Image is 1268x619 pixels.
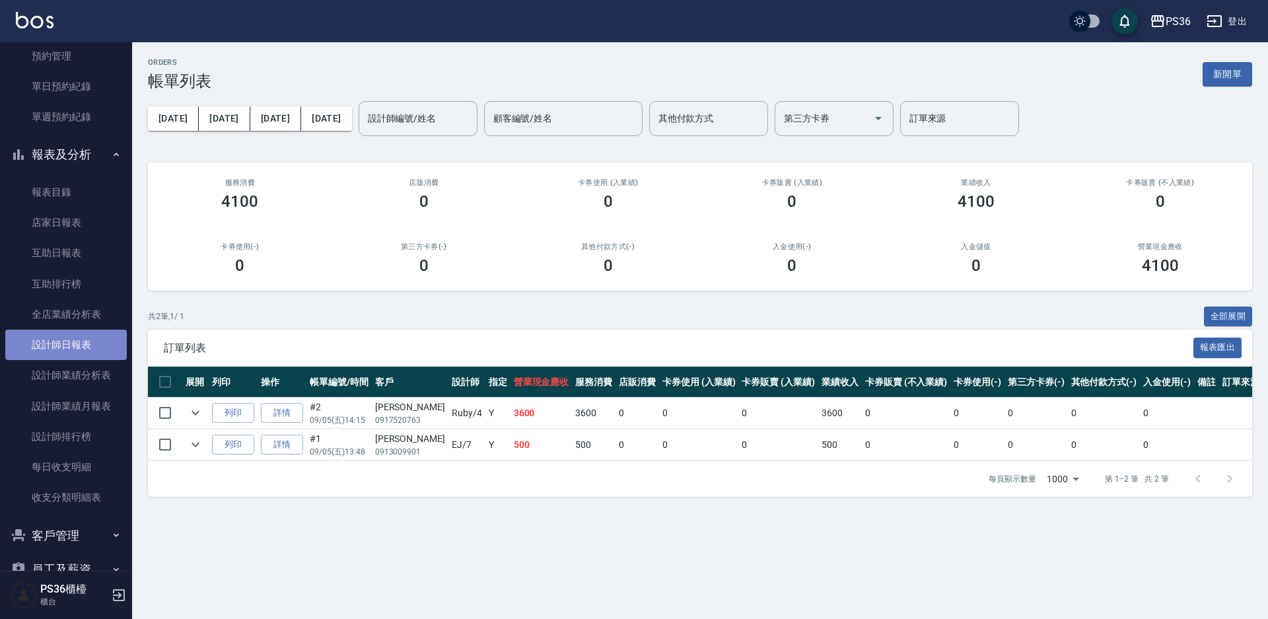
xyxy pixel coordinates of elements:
[306,429,372,460] td: #1
[818,429,862,460] td: 500
[258,367,306,398] th: 操作
[5,238,127,268] a: 互助日報表
[1068,429,1141,460] td: 0
[485,429,511,460] td: Y
[310,446,369,458] p: 09/05 (五) 13:48
[375,432,445,446] div: [PERSON_NAME]
[1140,367,1194,398] th: 入金使用(-)
[1105,473,1169,485] p: 第 1–2 筆 共 2 筆
[1194,367,1219,398] th: 備註
[235,256,244,275] h3: 0
[572,367,616,398] th: 服務消費
[448,398,485,429] td: Ruby /4
[1193,338,1242,358] button: 報表匯出
[659,367,739,398] th: 卡券使用 (入業績)
[212,403,254,423] button: 列印
[1204,307,1253,327] button: 全部展開
[5,102,127,132] a: 單週預約紀錄
[375,446,445,458] p: 0913009901
[186,435,205,455] button: expand row
[5,177,127,207] a: 報表目錄
[372,367,448,398] th: 客戶
[900,178,1053,187] h2: 業績收入
[572,429,616,460] td: 500
[572,398,616,429] td: 3600
[1084,242,1236,251] h2: 營業現金應收
[1004,398,1068,429] td: 0
[11,582,37,608] img: Person
[1142,256,1179,275] h3: 4100
[1203,67,1252,80] a: 新開單
[5,552,127,587] button: 員工及薪資
[1201,9,1252,34] button: 登出
[164,342,1193,355] span: 訂單列表
[5,421,127,452] a: 設計師排行榜
[485,367,511,398] th: 指定
[950,429,1004,460] td: 0
[164,178,316,187] h3: 服務消費
[186,403,205,423] button: expand row
[1219,367,1263,398] th: 訂單來源
[199,106,250,131] button: [DATE]
[900,242,1053,251] h2: 入金儲值
[1041,461,1084,497] div: 1000
[738,429,818,460] td: 0
[532,242,684,251] h2: 其他付款方式(-)
[1068,398,1141,429] td: 0
[261,435,303,455] a: 詳情
[448,429,485,460] td: EJ /7
[148,310,184,322] p: 共 2 筆, 1 / 1
[958,192,995,211] h3: 4100
[818,367,862,398] th: 業績收入
[419,192,429,211] h3: 0
[1193,341,1242,353] a: 報表匯出
[862,429,950,460] td: 0
[1084,178,1236,187] h2: 卡券販賣 (不入業績)
[148,106,199,131] button: [DATE]
[616,429,659,460] td: 0
[182,367,209,398] th: 展開
[1004,367,1068,398] th: 第三方卡券(-)
[1203,62,1252,87] button: 新開單
[950,398,1004,429] td: 0
[448,367,485,398] th: 設計師
[616,367,659,398] th: 店販消費
[419,256,429,275] h3: 0
[375,414,445,426] p: 0917520763
[989,473,1036,485] p: 每頁顯示數量
[868,108,889,129] button: Open
[5,137,127,172] button: 報表及分析
[738,398,818,429] td: 0
[971,256,981,275] h3: 0
[511,367,573,398] th: 營業現金應收
[511,429,573,460] td: 500
[1140,429,1194,460] td: 0
[1145,8,1196,35] button: PS36
[1068,367,1141,398] th: 其他付款方式(-)
[5,452,127,482] a: 每日收支明細
[659,429,739,460] td: 0
[164,242,316,251] h2: 卡券使用(-)
[148,72,211,91] h3: 帳單列表
[212,435,254,455] button: 列印
[1111,8,1138,34] button: save
[511,398,573,429] td: 3600
[221,192,258,211] h3: 4100
[1004,429,1068,460] td: 0
[1140,398,1194,429] td: 0
[5,391,127,421] a: 設計師業績月報表
[301,106,351,131] button: [DATE]
[5,360,127,390] a: 設計師業績分析表
[16,12,53,28] img: Logo
[40,583,108,596] h5: PS36櫃檯
[5,299,127,330] a: 全店業績分析表
[306,367,372,398] th: 帳單編號/時間
[348,178,501,187] h2: 店販消費
[310,414,369,426] p: 09/05 (五) 14:15
[148,58,211,67] h2: ORDERS
[5,207,127,238] a: 店家日報表
[604,192,613,211] h3: 0
[604,256,613,275] h3: 0
[40,596,108,608] p: 櫃台
[950,367,1004,398] th: 卡券使用(-)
